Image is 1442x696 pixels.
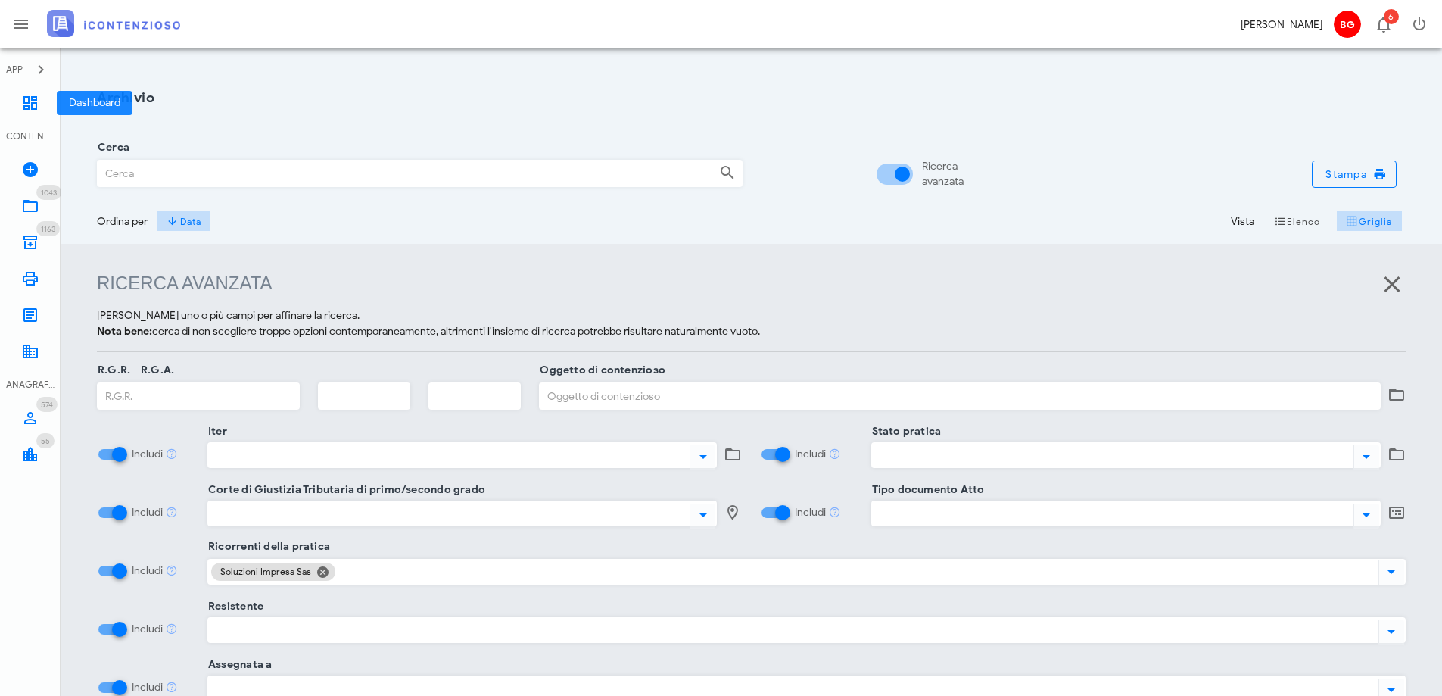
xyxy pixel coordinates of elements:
[97,307,1406,339] p: [PERSON_NAME] uno o più campi per affinare la ricerca. cerca di non scegliere troppe opzioni cont...
[97,325,152,338] strong: Nota bene:
[132,622,163,637] label: Includi
[97,214,148,229] div: Ordina per
[1231,214,1254,229] div: Vista
[6,378,55,392] div: ANAGRAFICA
[167,215,201,227] span: Data
[47,10,180,37] img: logo-text-2x.png
[132,447,163,462] label: Includi
[132,563,163,579] label: Includi
[922,159,964,189] div: Ricerca avanzata
[36,185,61,200] span: Distintivo
[540,383,1380,409] input: Oggetto di contenzioso
[98,161,707,186] input: Cerca
[36,221,60,236] span: Distintivo
[316,565,329,579] button: Chiudi
[1325,167,1384,181] span: Stampa
[204,657,272,673] label: Assegnata a
[98,383,299,409] input: R.G.R.
[1334,11,1361,38] span: BG
[1312,161,1397,188] button: Stampa
[1274,215,1321,227] span: Elenco
[1241,17,1322,33] div: [PERSON_NAME]
[93,140,129,155] label: Cerca
[204,539,330,554] label: Ricorrenti della pratica
[795,447,826,462] label: Includi
[867,482,985,498] label: Tipo documento Atto
[220,563,326,581] span: Soluzioni Impresa Sas
[93,363,174,378] label: R.G.R. - R.G.A.
[1384,9,1399,24] span: Distintivo
[97,88,1406,108] h1: Archivio
[204,599,263,614] label: Resistente
[535,363,665,378] label: Oggetto di contenzioso
[36,397,58,412] span: Distintivo
[36,433,55,448] span: Distintivo
[132,680,163,695] label: Includi
[795,505,826,520] label: Includi
[41,400,53,410] span: 574
[97,271,1406,295] h1: Ricerca avanzata
[41,224,55,234] span: 1163
[41,436,50,446] span: 55
[204,424,227,439] label: Iter
[41,188,57,198] span: 1043
[867,424,942,439] label: Stato pratica
[6,130,55,143] div: CONTENZIOSO
[1365,6,1401,42] button: Distintivo
[1337,211,1403,232] button: Griglia
[1263,211,1330,232] button: Elenco
[157,211,211,232] button: Data
[204,482,485,498] label: Corte di Giustizia Tributaria di primo/secondo grado
[1346,215,1393,227] span: Griglia
[1328,6,1365,42] button: BG
[132,505,163,520] label: Includi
